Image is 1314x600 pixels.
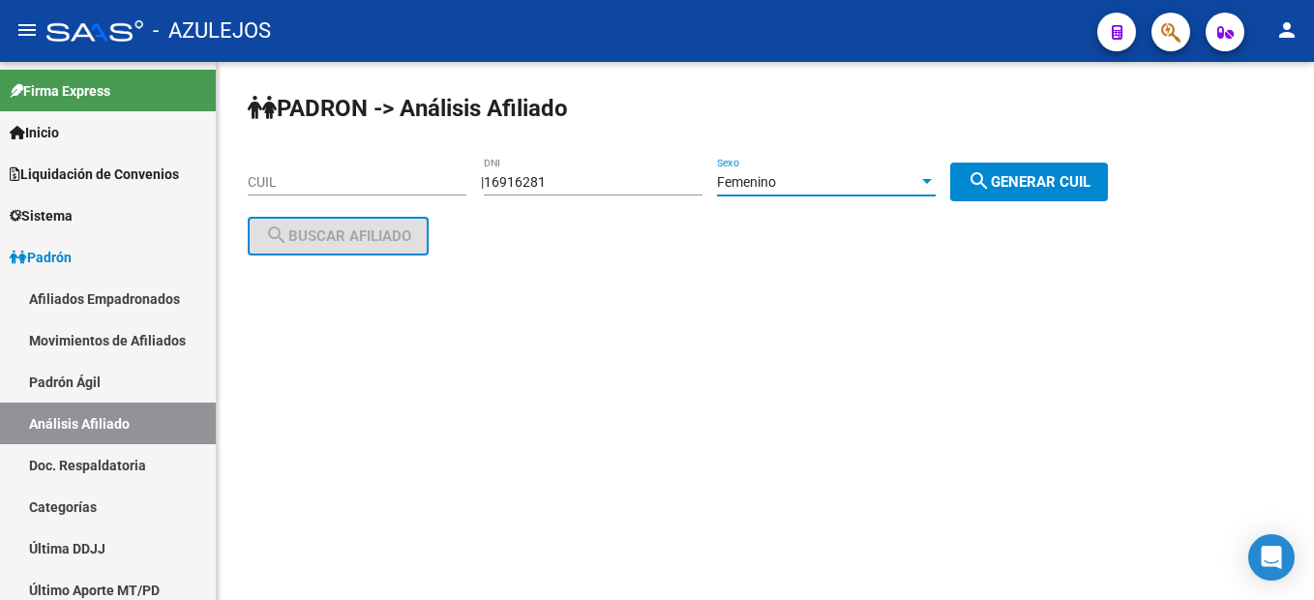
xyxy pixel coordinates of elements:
mat-icon: person [1275,18,1299,42]
span: Generar CUIL [968,173,1090,191]
mat-icon: menu [15,18,39,42]
div: Open Intercom Messenger [1248,534,1295,581]
span: Padrón [10,247,72,268]
span: Liquidación de Convenios [10,164,179,185]
span: Firma Express [10,80,110,102]
span: Femenino [717,174,776,190]
span: Buscar afiliado [265,227,411,245]
span: Sistema [10,205,73,226]
button: Generar CUIL [950,163,1108,201]
div: | [481,174,1122,190]
button: Buscar afiliado [248,217,429,255]
span: - AZULEJOS [153,10,271,52]
span: Inicio [10,122,59,143]
strong: PADRON -> Análisis Afiliado [248,95,568,122]
mat-icon: search [968,169,991,193]
mat-icon: search [265,224,288,247]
